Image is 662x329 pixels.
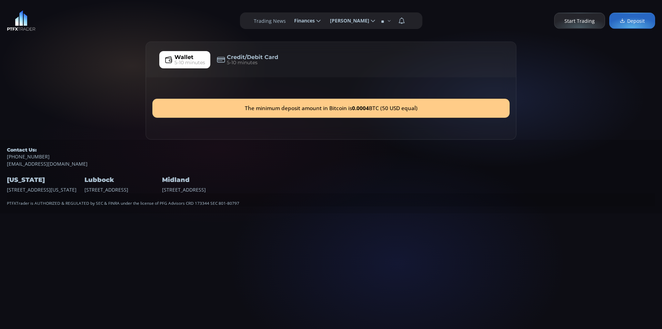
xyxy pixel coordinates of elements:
[159,51,210,68] a: Wallet5-10 minutes
[162,167,238,193] div: [STREET_ADDRESS]
[227,53,278,61] span: Credit/Debit Card
[152,99,510,118] div: The minimum deposit amount in Bitcoin is BTC (50 USD equal)
[212,51,283,68] a: Credit/Debit Card5-10 minutes
[7,147,655,167] div: [EMAIL_ADDRESS][DOMAIN_NAME]
[162,174,238,186] h4: Midland
[7,193,655,206] div: PTFXTrader is AUTHORIZED & REGULATED by SEC & FINRA under the license of PFG Advisors CRD 173344 ...
[174,59,205,66] span: 5-10 minutes
[7,153,655,160] a: [PHONE_NUMBER]
[174,53,193,61] span: Wallet
[564,17,595,25] span: Start Trading
[7,147,655,153] h5: Contact Us:
[609,13,655,29] a: Deposit
[254,17,286,25] label: Trading News
[352,105,369,112] b: 0.0004
[7,174,83,186] h4: [US_STATE]
[289,14,315,28] span: Finances
[84,167,160,193] div: [STREET_ADDRESS]
[554,13,605,29] a: Start Trading
[227,59,258,66] span: 5-10 minutes
[84,174,160,186] h4: Lubbock
[620,17,645,25] span: Deposit
[325,14,369,28] span: [PERSON_NAME]
[7,167,83,193] div: [STREET_ADDRESS][US_STATE]
[7,10,36,31] img: LOGO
